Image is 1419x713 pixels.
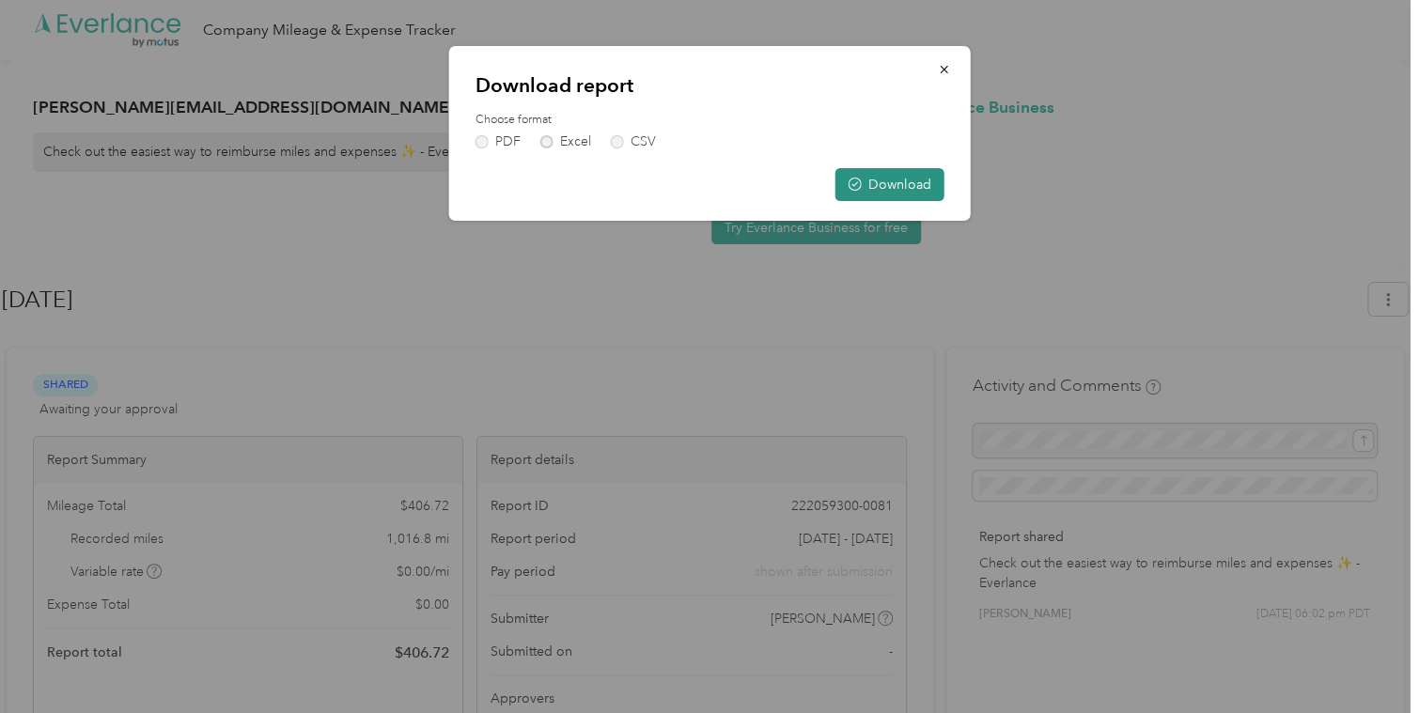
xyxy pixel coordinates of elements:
label: PDF [476,135,521,148]
label: CSV [611,135,656,148]
p: Download report [476,72,944,99]
label: Excel [540,135,591,148]
button: Download [835,168,944,201]
label: Choose format [476,112,944,129]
